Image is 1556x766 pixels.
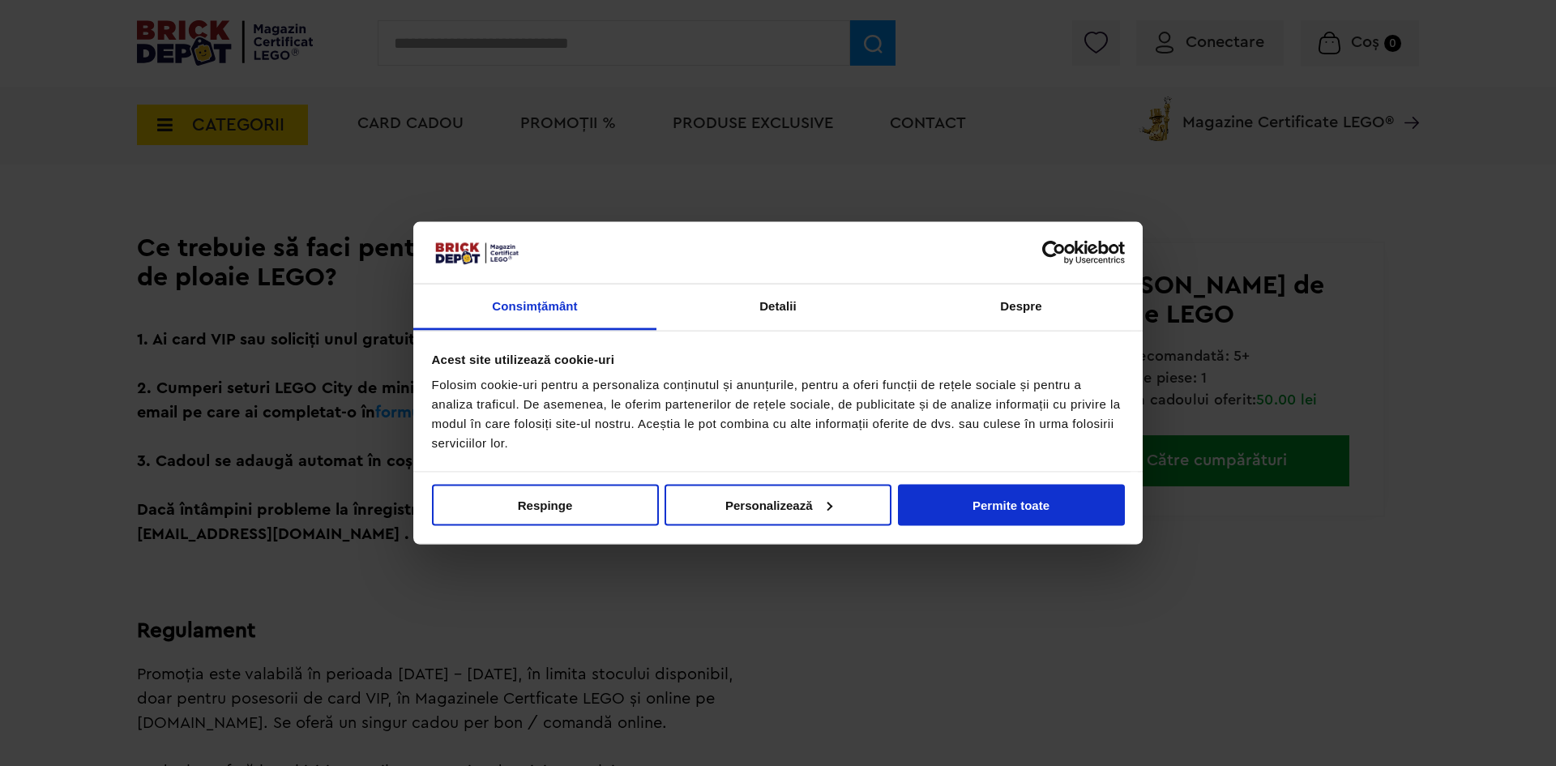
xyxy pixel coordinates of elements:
[432,349,1125,369] div: Acest site utilizează cookie-uri
[432,240,521,266] img: siglă
[432,484,659,525] button: Respinge
[900,285,1143,331] a: Despre
[983,240,1125,264] a: Usercentrics Cookiebot - opens in a new window
[413,285,656,331] a: Consimțământ
[898,484,1125,525] button: Permite toate
[656,285,900,331] a: Detalii
[432,375,1125,453] div: Folosim cookie-uri pentru a personaliza conținutul și anunțurile, pentru a oferi funcții de rețel...
[665,484,891,525] button: Personalizează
